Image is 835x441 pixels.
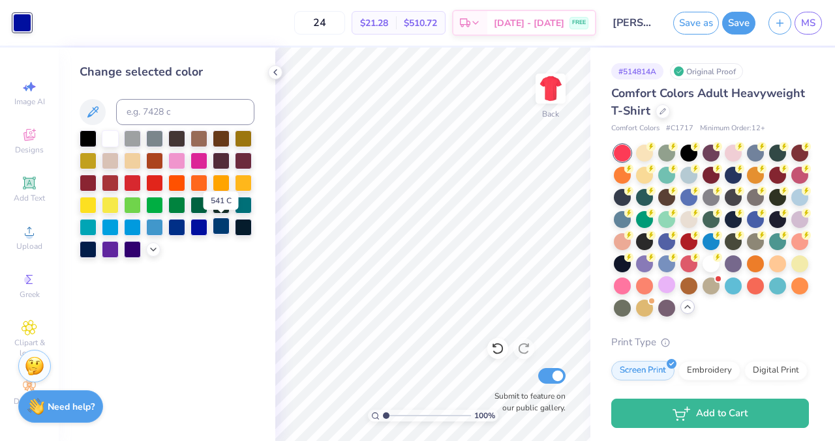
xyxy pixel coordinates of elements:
[474,410,495,421] span: 100 %
[494,16,564,30] span: [DATE] - [DATE]
[20,289,40,300] span: Greek
[666,123,693,134] span: # C1717
[14,96,45,107] span: Image AI
[611,123,660,134] span: Comfort Colors
[487,390,566,414] label: Submit to feature on our public gallery.
[48,401,95,413] strong: Need help?
[722,12,755,35] button: Save
[404,16,437,30] span: $510.72
[603,10,667,36] input: Untitled Design
[538,76,564,102] img: Back
[611,399,809,428] button: Add to Cart
[16,241,42,251] span: Upload
[80,63,254,81] div: Change selected color
[360,16,388,30] span: $21.28
[670,63,743,79] div: Original Proof
[611,335,809,350] div: Print Type
[673,12,719,35] button: Save as
[116,99,254,125] input: e.g. 7428 c
[15,145,44,155] span: Designs
[611,63,663,79] div: # 514814A
[700,123,765,134] span: Minimum Order: 12 +
[611,361,675,380] div: Screen Print
[801,16,815,31] span: MS
[678,361,740,380] div: Embroidery
[14,193,45,203] span: Add Text
[7,337,52,358] span: Clipart & logos
[611,85,805,119] span: Comfort Colors Adult Heavyweight T-Shirt
[744,361,808,380] div: Digital Print
[294,11,345,35] input: – –
[14,396,45,406] span: Decorate
[204,192,239,210] div: 541 C
[542,108,559,120] div: Back
[795,12,822,35] a: MS
[572,18,586,27] span: FREE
